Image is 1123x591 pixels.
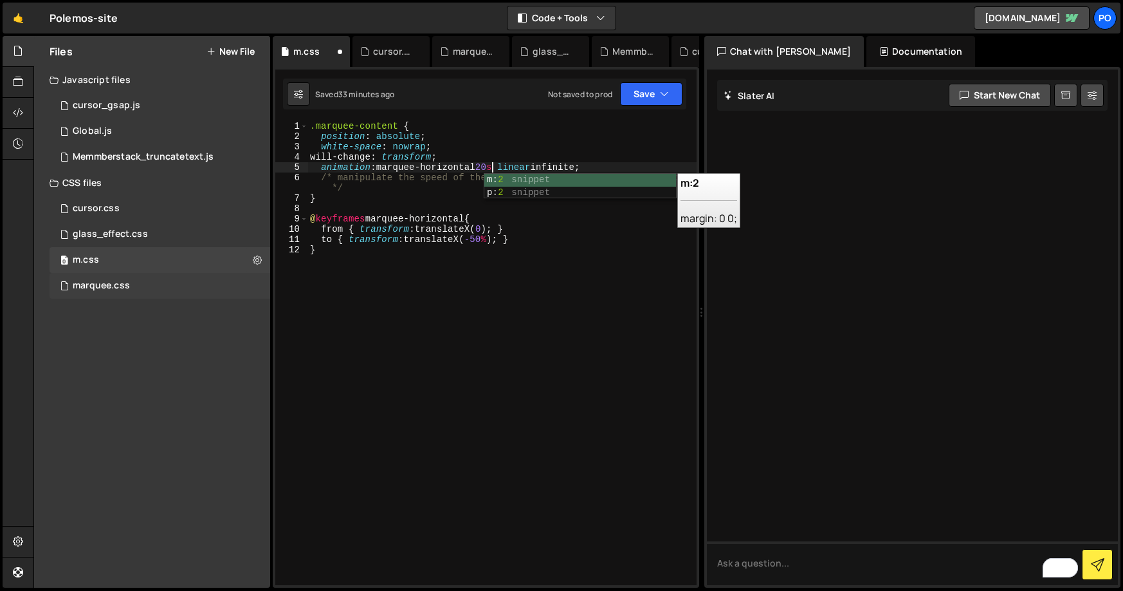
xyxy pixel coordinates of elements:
[275,224,308,234] div: 10
[275,173,308,193] div: 6
[275,245,308,255] div: 12
[73,203,120,214] div: cursor.css
[275,121,308,131] div: 1
[275,234,308,245] div: 11
[315,89,394,100] div: Saved
[275,152,308,162] div: 4
[3,3,34,33] a: 🤙
[677,173,740,228] div: margin: 0 0;
[34,67,270,93] div: Javascript files
[50,118,270,144] div: 17290/47927.js
[50,247,270,273] div: 17290/48323.css
[34,170,270,196] div: CSS files
[73,126,112,137] div: Global.js
[724,89,775,102] h2: Slater AI
[275,162,308,173] div: 5
[73,229,148,240] div: glass_effect.css
[620,82,682,106] button: Save
[50,221,270,247] div: 17290/47986.css
[692,45,733,58] div: cursor_gsap.js
[50,144,270,170] div: 17290/47983.js
[73,280,130,292] div: marquee.css
[338,89,394,100] div: 33 minutes ago
[704,36,864,67] div: Chat with [PERSON_NAME]
[1093,6,1117,30] a: Po
[50,10,118,26] div: Polemos-site
[275,131,308,142] div: 2
[50,44,73,59] h2: Files
[949,84,1051,107] button: Start new chat
[293,45,320,58] div: m.css
[373,45,414,58] div: cursor.css
[680,176,699,190] b: m:2
[60,256,68,267] span: 0
[275,203,308,214] div: 8
[507,6,616,30] button: Code + Tools
[275,142,308,152] div: 3
[73,151,214,163] div: Memmberstack_truncatetext.js
[707,541,1118,585] textarea: To enrich screen reader interactions, please activate Accessibility in Grammarly extension settings
[866,36,975,67] div: Documentation
[548,89,612,100] div: Not saved to prod
[50,93,270,118] div: 17290/47981.js
[73,100,140,111] div: cursor_gsap.js
[275,193,308,203] div: 7
[50,196,270,221] div: 17290/48278.css
[974,6,1090,30] a: [DOMAIN_NAME]
[73,254,99,266] div: m.css
[533,45,574,58] div: glass_effect.css
[612,45,653,58] div: Memmberstack_truncatetext.js
[453,45,494,58] div: marquee.css
[206,46,255,57] button: New File
[275,214,308,224] div: 9
[50,273,270,299] div: 17290/47987.css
